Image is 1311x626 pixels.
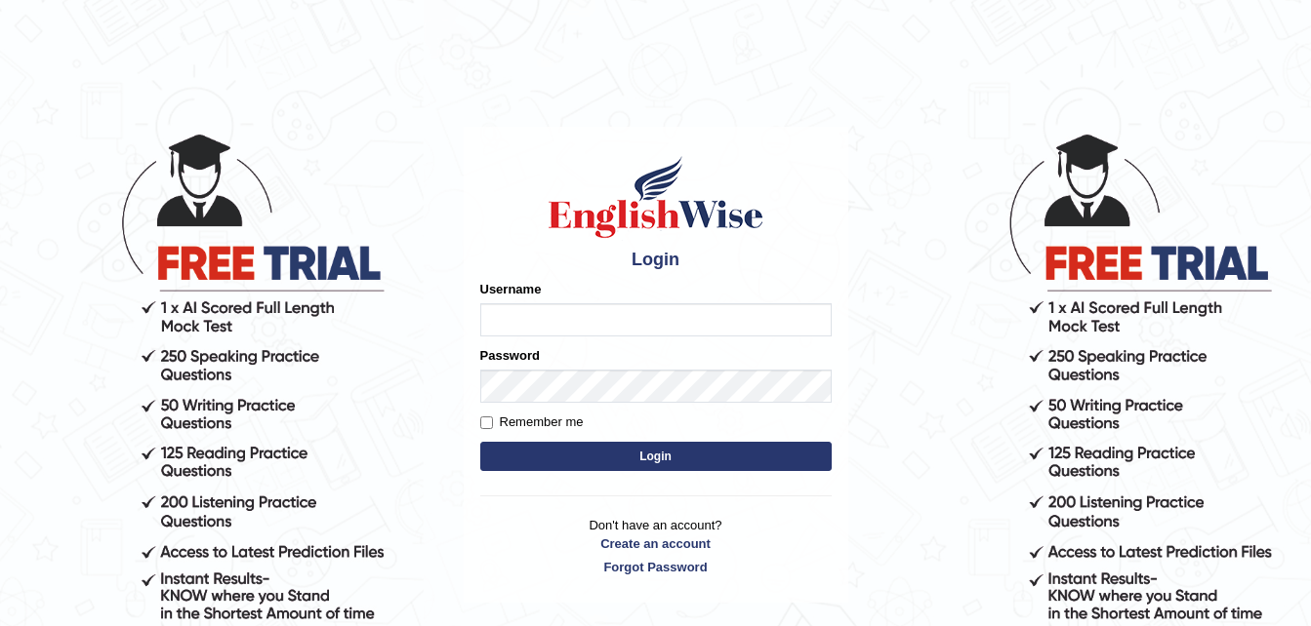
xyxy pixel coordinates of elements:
label: Password [480,346,540,365]
input: Remember me [480,416,493,429]
h4: Login [480,251,832,270]
img: Logo of English Wise sign in for intelligent practice with AI [545,153,767,241]
a: Create an account [480,534,832,553]
a: Forgot Password [480,558,832,576]
label: Username [480,280,542,298]
label: Remember me [480,412,584,432]
button: Login [480,442,832,471]
p: Don't have an account? [480,516,832,576]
